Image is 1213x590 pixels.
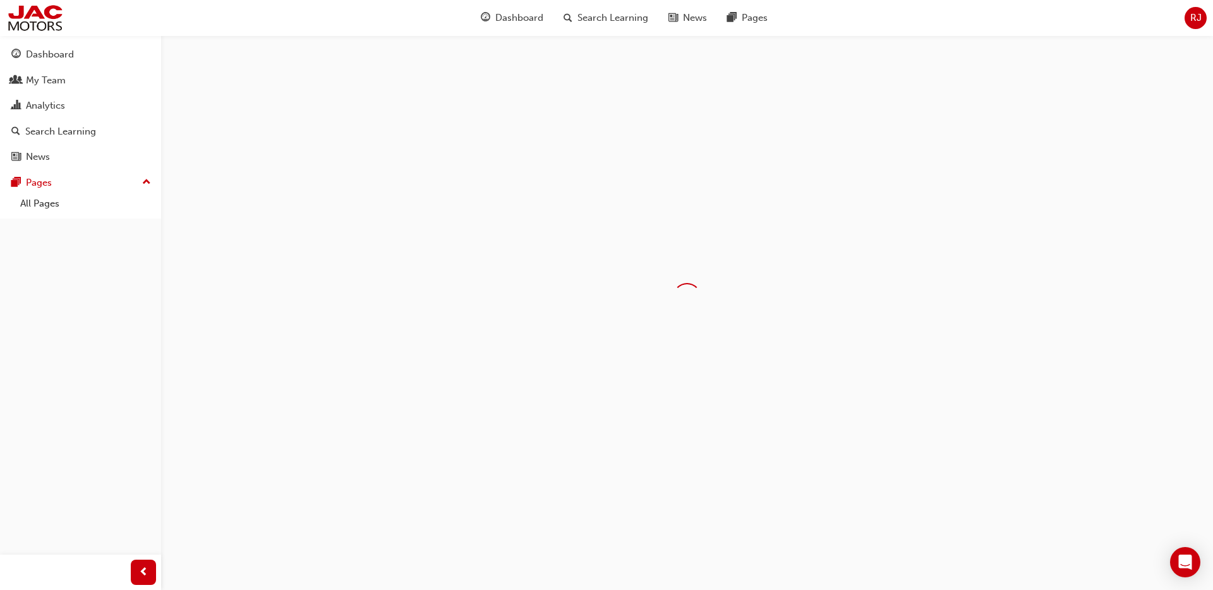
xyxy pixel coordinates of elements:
span: prev-icon [139,565,148,581]
span: Pages [742,11,768,25]
div: Open Intercom Messenger [1170,547,1200,577]
span: search-icon [564,10,572,26]
a: All Pages [15,194,156,214]
span: pages-icon [727,10,737,26]
a: Dashboard [5,43,156,66]
div: Pages [26,176,52,190]
span: people-icon [11,75,21,87]
a: News [5,145,156,169]
div: My Team [26,73,66,88]
span: up-icon [142,174,151,191]
a: My Team [5,69,156,92]
span: Dashboard [495,11,543,25]
span: pages-icon [11,178,21,189]
div: Search Learning [25,124,96,139]
a: search-iconSearch Learning [553,5,658,31]
button: Pages [5,171,156,195]
a: Analytics [5,94,156,117]
span: RJ [1190,11,1202,25]
span: search-icon [11,126,20,138]
span: Search Learning [577,11,648,25]
div: Analytics [26,99,65,113]
span: news-icon [11,152,21,163]
div: Dashboard [26,47,74,62]
a: news-iconNews [658,5,717,31]
button: DashboardMy TeamAnalyticsSearch LearningNews [5,40,156,171]
img: jac-portal [6,4,64,32]
a: Search Learning [5,120,156,143]
span: guage-icon [481,10,490,26]
div: News [26,150,50,164]
span: guage-icon [11,49,21,61]
span: chart-icon [11,100,21,112]
button: RJ [1185,7,1207,29]
a: guage-iconDashboard [471,5,553,31]
span: News [683,11,707,25]
a: pages-iconPages [717,5,778,31]
span: news-icon [668,10,678,26]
